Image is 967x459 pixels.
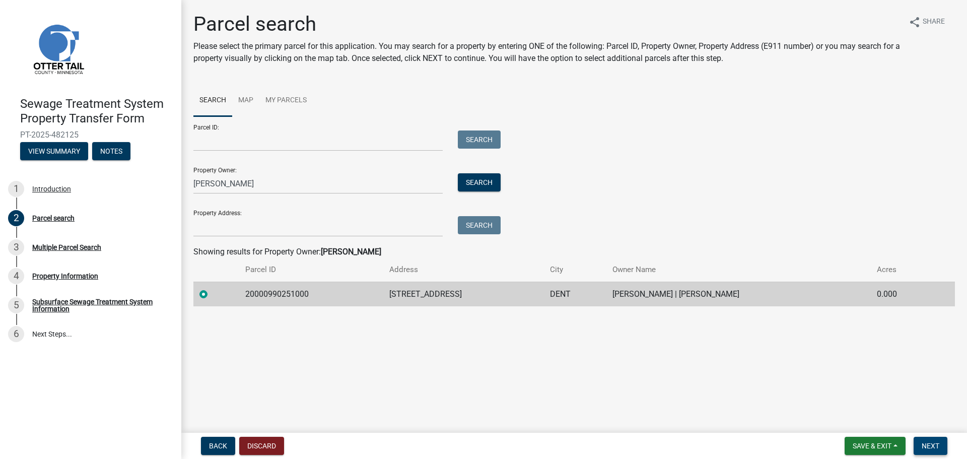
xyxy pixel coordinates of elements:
[8,181,24,197] div: 1
[853,442,891,450] span: Save & Exit
[239,258,383,282] th: Parcel ID
[922,442,939,450] span: Next
[239,282,383,306] td: 20000990251000
[544,282,606,306] td: DENT
[458,173,501,191] button: Search
[383,282,544,306] td: [STREET_ADDRESS]
[845,437,906,455] button: Save & Exit
[32,244,101,251] div: Multiple Parcel Search
[32,185,71,192] div: Introduction
[923,16,945,28] span: Share
[606,258,871,282] th: Owner Name
[20,148,88,156] wm-modal-confirm: Summary
[8,268,24,284] div: 4
[8,297,24,313] div: 5
[321,247,381,256] strong: [PERSON_NAME]
[32,273,98,280] div: Property Information
[259,85,313,117] a: My Parcels
[544,258,606,282] th: City
[8,210,24,226] div: 2
[32,215,75,222] div: Parcel search
[20,142,88,160] button: View Summary
[232,85,259,117] a: Map
[8,239,24,255] div: 3
[458,216,501,234] button: Search
[20,11,96,86] img: Otter Tail County, Minnesota
[92,142,130,160] button: Notes
[193,40,901,64] p: Please select the primary parcel for this application. You may search for a property by entering ...
[193,246,955,258] div: Showing results for Property Owner:
[871,282,932,306] td: 0.000
[201,437,235,455] button: Back
[914,437,947,455] button: Next
[458,130,501,149] button: Search
[239,437,284,455] button: Discard
[20,130,161,140] span: PT-2025-482125
[20,97,173,126] h4: Sewage Treatment System Property Transfer Form
[606,282,871,306] td: [PERSON_NAME] | [PERSON_NAME]
[909,16,921,28] i: share
[209,442,227,450] span: Back
[32,298,165,312] div: Subsurface Sewage Treatment System Information
[92,148,130,156] wm-modal-confirm: Notes
[901,12,953,32] button: shareShare
[383,258,544,282] th: Address
[8,326,24,342] div: 6
[193,85,232,117] a: Search
[193,12,901,36] h1: Parcel search
[871,258,932,282] th: Acres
